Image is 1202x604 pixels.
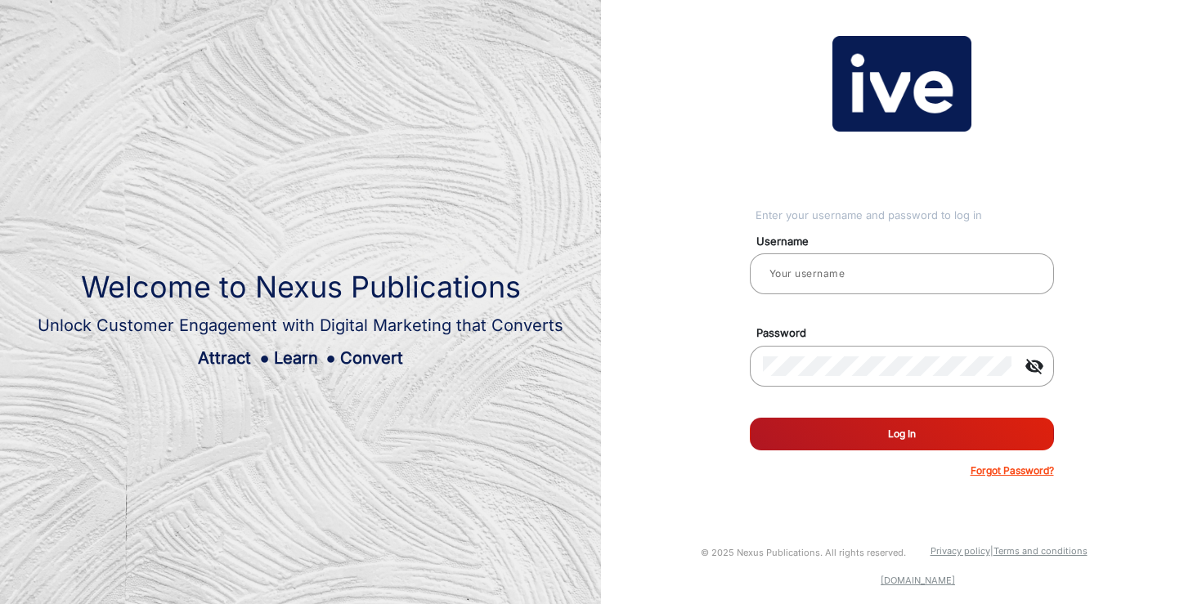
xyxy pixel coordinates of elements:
[701,547,906,558] small: © 2025 Nexus Publications. All rights reserved.
[990,545,993,557] a: |
[971,463,1054,478] p: Forgot Password?
[763,264,1041,284] input: Your username
[756,208,1054,224] div: Enter your username and password to log in
[744,234,1073,250] mat-label: Username
[1015,356,1054,376] mat-icon: visibility_off
[744,325,1073,342] mat-label: Password
[993,545,1088,557] a: Terms and conditions
[38,346,563,370] div: Attract Learn Convert
[326,348,336,368] span: ●
[750,418,1054,450] button: Log In
[881,575,955,586] a: [DOMAIN_NAME]
[832,36,971,132] img: vmg-logo
[931,545,990,557] a: Privacy policy
[259,348,269,368] span: ●
[38,313,563,338] div: Unlock Customer Engagement with Digital Marketing that Converts
[38,270,563,305] h1: Welcome to Nexus Publications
